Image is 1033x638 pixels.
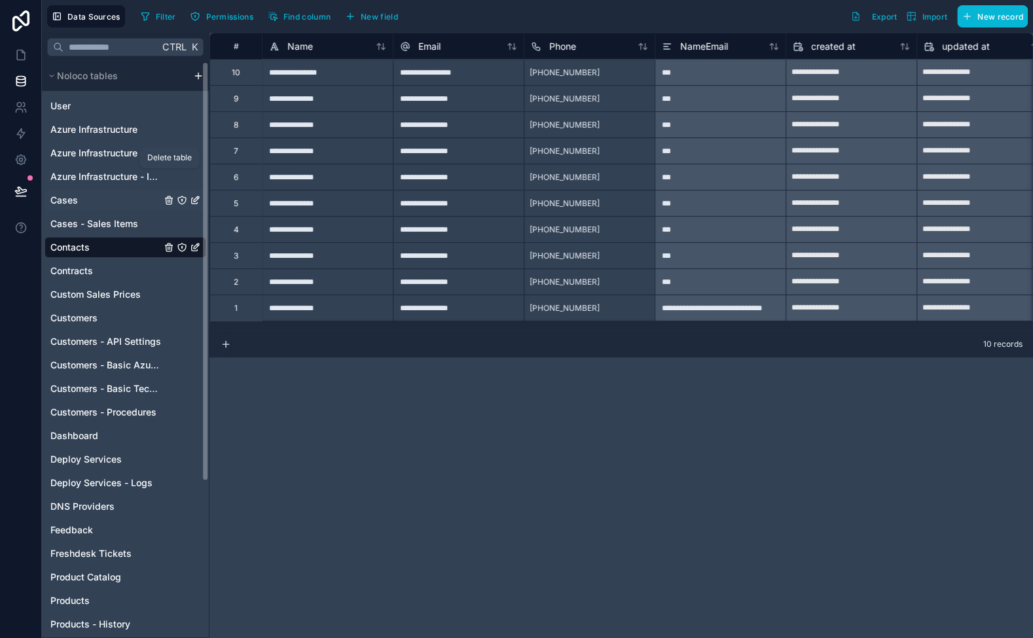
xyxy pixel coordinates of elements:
[234,120,238,130] div: 8
[680,40,728,53] span: NameEmail
[530,277,600,287] span: [PHONE_NUMBER]
[234,146,238,156] div: 7
[952,5,1028,27] a: New record
[846,5,901,27] button: Export
[147,152,192,163] div: Delete table
[530,146,600,156] span: [PHONE_NUMBER]
[922,12,947,22] span: Import
[206,12,253,22] span: Permissions
[549,40,576,53] span: Phone
[234,172,238,183] div: 6
[361,12,398,22] span: New field
[185,7,263,26] a: Permissions
[530,172,600,183] span: [PHONE_NUMBER]
[234,251,238,261] div: 3
[530,198,600,209] span: [PHONE_NUMBER]
[530,67,600,78] span: [PHONE_NUMBER]
[901,5,952,27] button: Import
[234,303,238,313] div: 1
[530,251,600,261] span: [PHONE_NUMBER]
[234,224,239,235] div: 4
[234,198,238,209] div: 5
[234,277,238,287] div: 2
[161,39,188,55] span: Ctrl
[232,67,240,78] div: 10
[957,5,1028,27] button: New record
[977,12,1023,22] span: New record
[47,5,125,27] button: Data Sources
[340,7,403,26] button: New field
[983,339,1023,349] span: 10 records
[156,12,176,22] span: Filter
[418,40,441,53] span: Email
[287,40,313,53] span: Name
[263,7,335,26] button: Find column
[871,12,897,22] span: Export
[136,7,181,26] button: Filter
[530,224,600,235] span: [PHONE_NUMBER]
[530,94,600,104] span: [PHONE_NUMBER]
[283,12,331,22] span: Find column
[185,7,257,26] button: Permissions
[942,40,990,53] span: updated at
[811,40,856,53] span: created at
[67,12,120,22] span: Data Sources
[234,94,238,104] div: 9
[530,120,600,130] span: [PHONE_NUMBER]
[530,303,600,313] span: [PHONE_NUMBER]
[190,43,199,52] span: K
[220,41,252,51] div: #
